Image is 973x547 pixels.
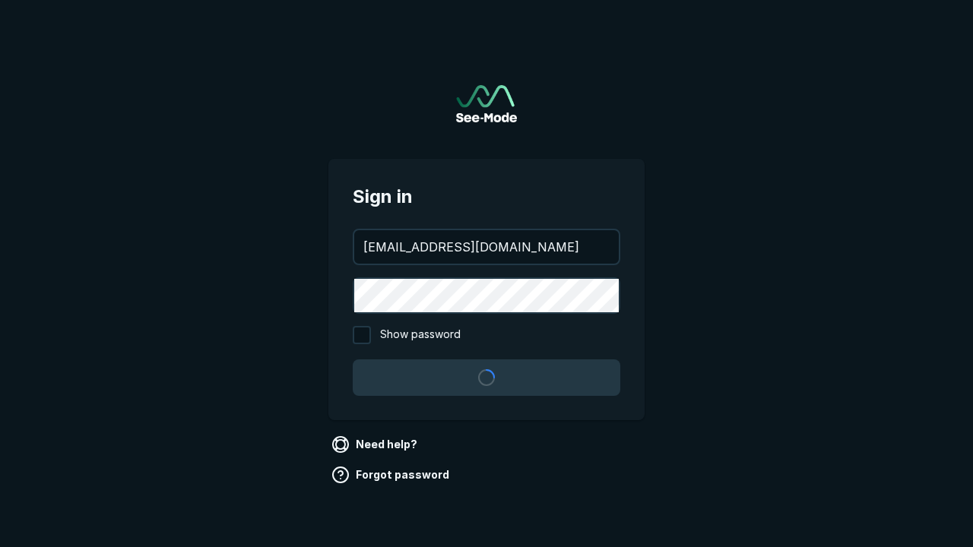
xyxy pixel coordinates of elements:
input: your@email.com [354,230,619,264]
img: See-Mode Logo [456,85,517,122]
a: Forgot password [328,463,455,487]
a: Go to sign in [456,85,517,122]
span: Sign in [353,183,620,210]
span: Show password [380,326,461,344]
a: Need help? [328,432,423,457]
